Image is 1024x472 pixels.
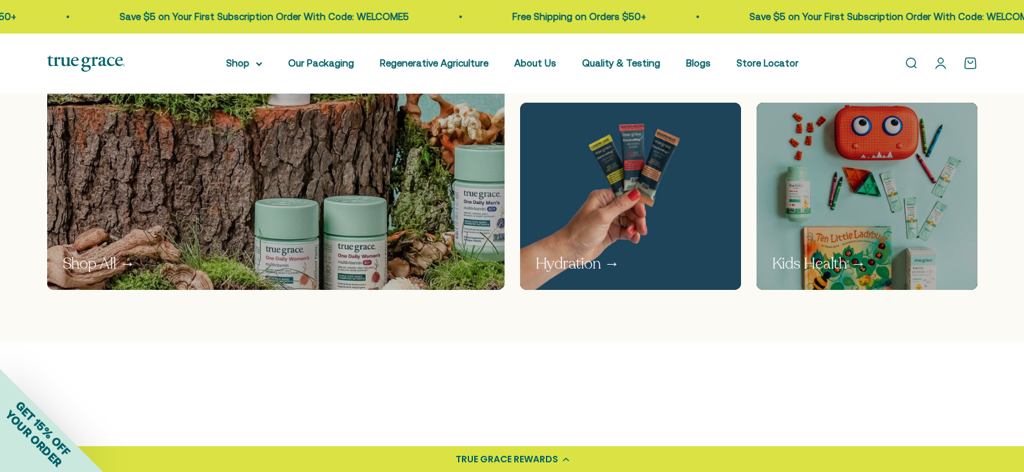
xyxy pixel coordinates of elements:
[63,253,136,275] p: Shop All →
[455,453,558,466] div: TRUE GRACE REWARDS
[13,398,73,458] span: GET 15% OFF
[514,57,556,68] a: About Us
[520,103,741,290] img: Hand holding three small packages of electrolyte powder of different flavors against a blue backg...
[686,57,711,68] a: Blogs
[3,407,65,469] span: YOUR ORDER
[116,9,406,25] p: Save $5 on Your First Subscription Order With Code: WELCOME5
[737,57,799,68] a: Store Locator
[288,57,354,68] a: Our Packaging
[226,56,262,71] summary: Shop
[757,103,977,290] img: Collection of children's products including a red monster-shaped container, toys, and health prod...
[582,57,660,68] a: Quality & Testing
[772,253,866,275] p: Kids Health →
[509,11,643,22] a: Free Shipping on Orders $50+
[536,253,620,275] p: Hydration →
[380,57,488,68] a: Regenerative Agriculture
